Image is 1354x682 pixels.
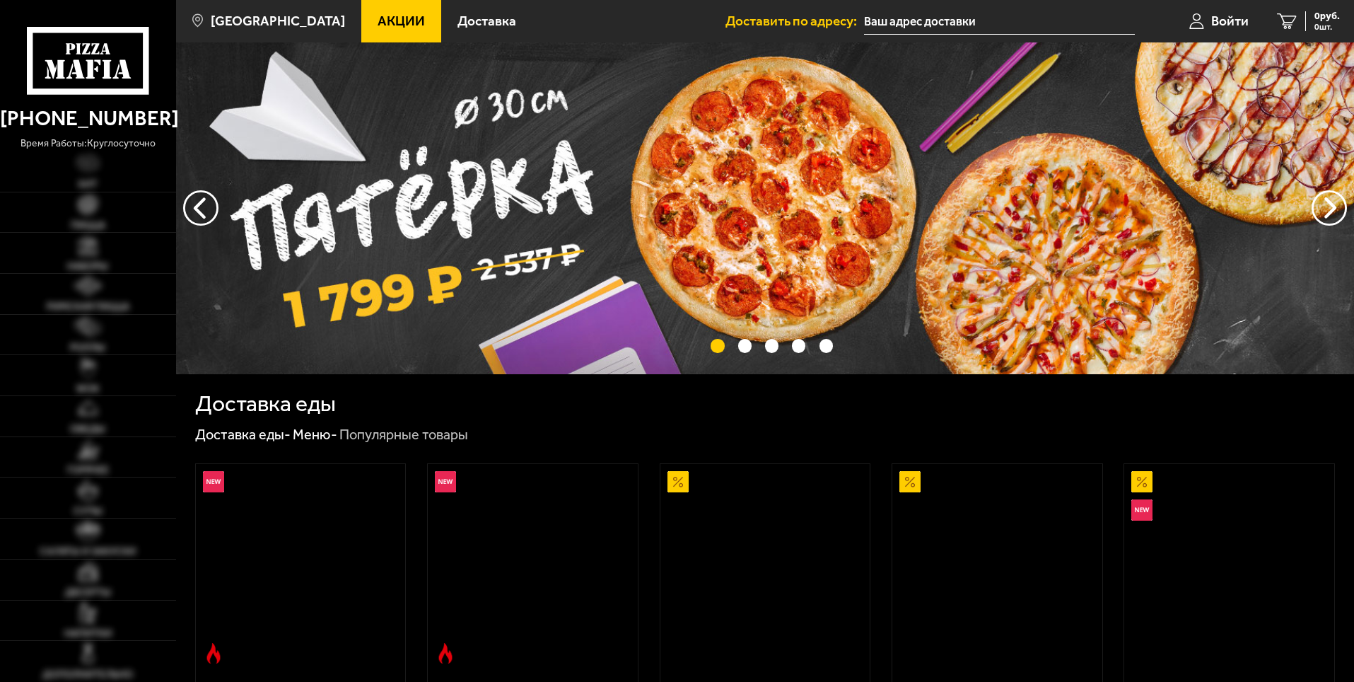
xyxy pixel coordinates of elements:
span: [GEOGRAPHIC_DATA] [211,14,345,28]
img: Акционный [899,471,921,492]
span: Акции [378,14,425,28]
span: 0 руб. [1314,11,1340,21]
h1: Доставка еды [195,393,336,415]
span: Обеды [70,424,105,434]
a: АкционныйАль-Шам 25 см (тонкое тесто) [660,464,870,671]
button: точки переключения [765,339,778,352]
a: Меню- [293,426,337,443]
span: Напитки [64,628,112,638]
span: Доставить по адресу: [725,14,864,28]
div: Популярные товары [339,426,468,444]
a: Доставка еды- [195,426,291,443]
span: Супы [74,506,103,516]
button: точки переключения [711,339,724,352]
span: WOK [76,383,100,393]
button: точки переключения [738,339,752,352]
span: Наборы [67,261,108,271]
img: Острое блюдо [203,643,224,664]
img: Новинка [1131,499,1152,521]
a: НовинкаОстрое блюдоРимская с креветками [196,464,406,671]
span: 0 шт. [1314,23,1340,31]
img: Новинка [203,471,224,492]
img: Акционный [667,471,689,492]
span: Салаты и закуски [40,546,136,556]
img: Новинка [435,471,456,492]
input: Ваш адрес доставки [864,8,1135,35]
button: точки переключения [792,339,805,352]
button: предыдущий [1312,190,1347,226]
a: НовинкаОстрое блюдоРимская с мясным ассорти [428,464,638,671]
button: следующий [183,190,218,226]
a: АкционныйНовинкаВсё включено [1124,464,1334,671]
span: Роллы [70,342,105,352]
img: Острое блюдо [435,643,456,664]
span: Войти [1211,14,1249,28]
a: АкционныйПепперони 25 см (толстое с сыром) [892,464,1102,671]
span: Пицца [71,220,105,230]
span: Десерты [65,587,111,597]
span: Хит [78,179,98,189]
span: Доставка [457,14,516,28]
span: Римская пицца [47,301,129,311]
span: Дополнительно [42,669,133,679]
button: точки переключения [819,339,833,352]
span: Горячее [67,465,109,475]
img: Акционный [1131,471,1152,492]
